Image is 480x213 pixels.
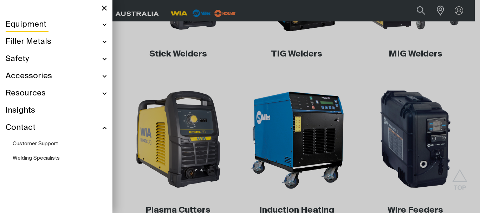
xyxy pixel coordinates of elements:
a: Safety [6,51,107,68]
span: Equipment [6,20,46,30]
a: Customer Support [13,137,107,151]
a: Resources [6,85,107,102]
span: Safety [6,54,29,64]
a: Accessories [6,68,107,85]
a: Filler Metals [6,33,107,51]
span: Customer Support [13,141,58,146]
span: Welding Specialists [13,155,60,161]
ul: Contact Submenu [6,137,107,165]
span: Resources [6,88,46,99]
span: Accessories [6,71,52,81]
a: Contact [6,119,107,137]
a: Welding Specialists [13,151,107,165]
span: Contact [6,123,35,133]
a: Insights [6,102,107,119]
span: Insights [6,106,35,116]
span: Filler Metals [6,37,51,47]
a: Equipment [6,16,107,33]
